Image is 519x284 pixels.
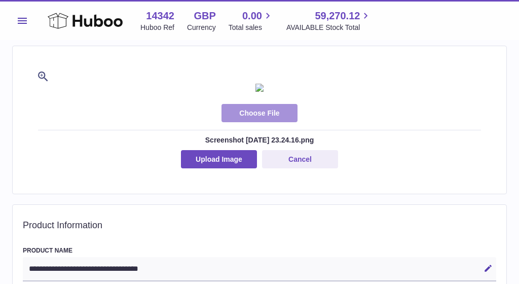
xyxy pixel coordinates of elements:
span: Choose File [221,104,298,122]
button: Upload Image [181,150,257,168]
img: 96c21a52-bd70-44e2-ab97-804d5e8c880b [255,84,264,92]
h3: Product Name [23,246,496,255]
span: 0.00 [242,9,262,23]
div: Currency [187,23,216,32]
a: 59,270.12 AVAILABLE Stock Total [286,9,372,32]
div: Huboo Ref [140,23,174,32]
strong: Screenshot [DATE] 23.24.16.png [38,135,481,145]
span: AVAILABLE Stock Total [286,23,372,32]
button: Cancel [262,150,338,168]
h2: Product Information [23,220,496,231]
a: 0.00 Total sales [229,9,274,32]
span: 59,270.12 [315,9,360,23]
span: Total sales [229,23,274,32]
strong: GBP [194,9,215,23]
strong: 14342 [146,9,174,23]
